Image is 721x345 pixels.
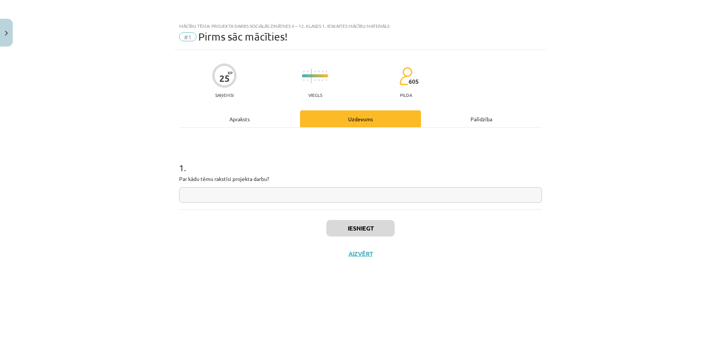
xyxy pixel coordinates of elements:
[179,23,542,29] div: Mācību tēma: Projekta darbs sociālās zinātnes ii – 12. klases 1. ieskaites mācību materiāls
[421,110,542,127] div: Palīdzība
[307,79,308,81] img: icon-short-line-57e1e144782c952c97e751825c79c345078a6d821885a25fce030b3d8c18986b.svg
[318,79,319,81] img: icon-short-line-57e1e144782c952c97e751825c79c345078a6d821885a25fce030b3d8c18986b.svg
[303,71,304,72] img: icon-short-line-57e1e144782c952c97e751825c79c345078a6d821885a25fce030b3d8c18986b.svg
[346,250,375,258] button: Aizvērt
[318,71,319,72] img: icon-short-line-57e1e144782c952c97e751825c79c345078a6d821885a25fce030b3d8c18986b.svg
[311,69,312,83] img: icon-long-line-d9ea69661e0d244f92f715978eff75569469978d946b2353a9bb055b3ed8787d.svg
[307,71,308,72] img: icon-short-line-57e1e144782c952c97e751825c79c345078a6d821885a25fce030b3d8c18986b.svg
[326,220,395,237] button: Iesniegt
[326,71,327,72] img: icon-short-line-57e1e144782c952c97e751825c79c345078a6d821885a25fce030b3d8c18986b.svg
[198,30,288,43] span: Pirms sāc mācīties!
[322,79,323,81] img: icon-short-line-57e1e144782c952c97e751825c79c345078a6d821885a25fce030b3d8c18986b.svg
[179,32,196,41] span: #1
[400,92,412,98] p: pilda
[228,71,232,75] span: XP
[399,67,412,86] img: students-c634bb4e5e11cddfef0936a35e636f08e4e9abd3cc4e673bd6f9a4125e45ecb1.svg
[409,78,419,85] span: 605
[179,149,542,173] h1: 1 .
[326,79,327,81] img: icon-short-line-57e1e144782c952c97e751825c79c345078a6d821885a25fce030b3d8c18986b.svg
[212,92,237,98] p: Saņemsi
[5,31,8,36] img: icon-close-lesson-0947bae3869378f0d4975bcd49f059093ad1ed9edebbc8119c70593378902aed.svg
[179,175,542,183] p: Par kādu tēmu rakstīsi projekta darbu?
[179,110,300,127] div: Apraksts
[308,92,322,98] p: Viegls
[303,79,304,81] img: icon-short-line-57e1e144782c952c97e751825c79c345078a6d821885a25fce030b3d8c18986b.svg
[322,71,323,72] img: icon-short-line-57e1e144782c952c97e751825c79c345078a6d821885a25fce030b3d8c18986b.svg
[219,73,230,84] div: 25
[300,110,421,127] div: Uzdevums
